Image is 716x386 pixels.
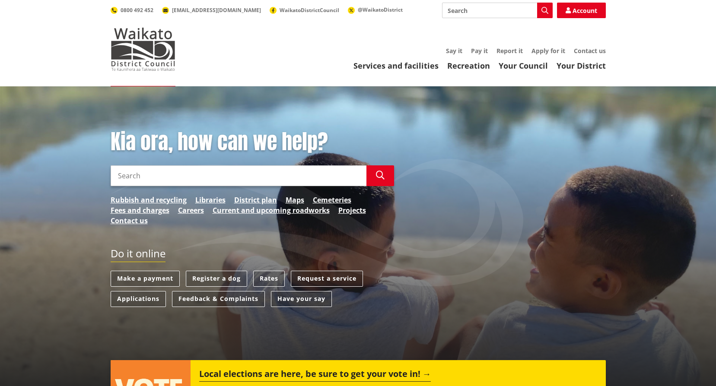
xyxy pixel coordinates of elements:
input: Search input [111,165,366,186]
h2: Do it online [111,247,165,263]
a: Your District [557,60,606,71]
a: WaikatoDistrictCouncil [270,6,339,14]
a: Make a payment [111,271,180,287]
a: Fees and charges [111,205,169,215]
a: @WaikatoDistrict [348,6,403,13]
a: Cemeteries [313,195,351,205]
a: Libraries [195,195,226,205]
span: @WaikatoDistrict [358,6,403,13]
a: Rubbish and recycling [111,195,187,205]
img: Waikato District Council - Te Kaunihera aa Takiwaa o Waikato [111,28,175,71]
a: Contact us [574,47,606,55]
a: Current and upcoming roadworks [213,205,330,215]
a: Contact us [111,215,148,226]
a: Have your say [271,291,332,307]
a: Feedback & Complaints [172,291,265,307]
a: Applications [111,291,166,307]
a: Maps [286,195,304,205]
a: Recreation [447,60,490,71]
h2: Local elections are here, be sure to get your vote in! [199,369,431,382]
a: Rates [253,271,285,287]
span: [EMAIL_ADDRESS][DOMAIN_NAME] [172,6,261,14]
a: Say it [446,47,462,55]
a: Register a dog [186,271,247,287]
a: Apply for it [531,47,565,55]
span: 0800 492 452 [121,6,153,14]
a: [EMAIL_ADDRESS][DOMAIN_NAME] [162,6,261,14]
a: 0800 492 452 [111,6,153,14]
a: Services and facilities [353,60,439,71]
a: Request a service [291,271,363,287]
a: District plan [234,195,277,205]
a: Account [557,3,606,18]
a: Projects [338,205,366,215]
a: Careers [178,205,204,215]
span: WaikatoDistrictCouncil [280,6,339,14]
a: Report it [496,47,523,55]
a: Your Council [499,60,548,71]
a: Pay it [471,47,488,55]
input: Search input [442,3,553,18]
h1: Kia ora, how can we help? [111,130,394,155]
